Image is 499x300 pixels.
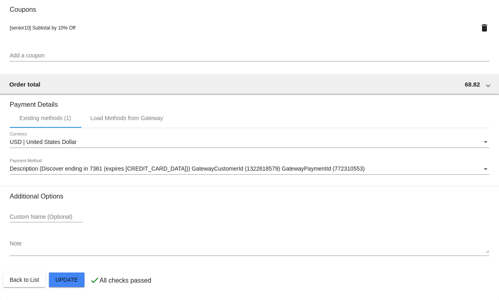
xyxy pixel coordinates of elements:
[10,214,82,220] input: Custom Name (Optional)
[10,139,489,146] mat-select: Currency
[19,115,71,121] div: Existing methods (1)
[465,81,480,88] span: 68.82
[10,277,39,283] span: Back to List
[10,166,489,172] mat-select: Payment Method
[55,277,78,283] span: Update
[3,273,45,287] button: Back to List
[90,275,99,285] mat-icon: check
[10,25,76,31] span: [senior10] Subtotal by 10% Off
[10,192,489,200] h3: Additional Options
[10,165,365,172] span: Description (Discover ending in 7361 (expires [CREDIT_CARD_DATA])) GatewayCustomerId (1322618579)...
[91,115,163,121] div: Load Methods from Gateway
[9,81,40,88] span: Order total
[480,23,489,33] mat-icon: delete
[49,273,85,287] button: Update
[10,139,76,145] span: USD | United States Dollar
[10,53,489,59] input: Add a coupon
[10,95,489,108] h3: Payment Details
[99,277,151,284] p: All checks passed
